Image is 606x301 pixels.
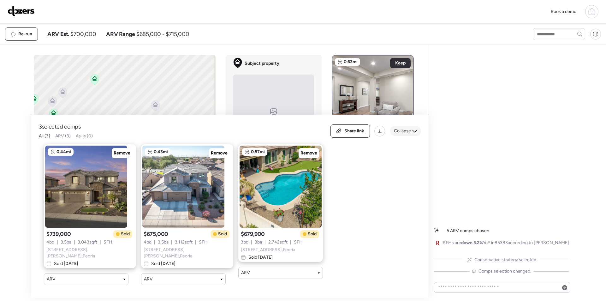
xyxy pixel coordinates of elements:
span: Remove [300,150,317,156]
span: 0.44mi [56,149,71,155]
span: [STREET_ADDRESS] , Peoria [241,247,295,253]
span: Sold [54,261,78,267]
span: ARV [144,276,153,282]
span: 3,043 sqft [78,239,97,245]
span: Sold [151,261,175,267]
span: Share link [344,128,364,134]
span: 3,112 sqft [175,239,193,245]
span: SFHs are YoY in 85383 according to [PERSON_NAME] [443,240,569,246]
span: $700,000 [70,30,96,38]
span: All (3) [39,133,50,139]
span: | [154,239,155,245]
span: | [195,239,196,245]
span: [DATE] [160,261,175,266]
img: Logo [8,6,35,16]
span: | [264,239,266,245]
span: As-is (0) [76,133,93,139]
span: ARV (3) [55,133,71,139]
span: Conservative strategy selected [474,257,536,263]
span: 3 bd [241,239,248,245]
span: $739,000 [46,230,71,238]
span: Book a demo [551,9,576,14]
span: | [57,239,58,245]
span: [DATE] [63,261,78,266]
span: Sold [121,231,130,237]
span: $685,000 - $715,000 [136,30,189,38]
span: ARV [47,276,56,282]
span: [STREET_ADDRESS][PERSON_NAME] , Peoria [144,247,231,259]
span: down 5.2% [461,240,483,245]
span: Subject property [245,60,279,67]
span: 3.5 ba [158,239,169,245]
span: [DATE] [257,255,273,260]
span: Collapse [394,128,411,134]
span: Sold [218,231,227,237]
span: [STREET_ADDRESS][PERSON_NAME] , Peoria [46,247,134,259]
span: | [100,239,101,245]
span: SFH [199,239,208,245]
span: | [290,239,291,245]
span: Remove [114,150,130,156]
span: $675,000 [144,230,168,238]
span: 3 ba [255,239,262,245]
span: | [251,239,252,245]
span: 0.57mi [251,149,265,155]
span: Sold [308,231,317,237]
span: Remove [211,150,228,156]
span: Keep [395,60,406,66]
span: 2,742 sqft [268,239,288,245]
span: SFH [104,239,112,245]
span: 3 selected comps [39,123,81,130]
span: No image [267,115,281,120]
span: | [74,239,75,245]
span: ARV Est. [47,30,69,38]
span: ARV Range [106,30,135,38]
span: 0.63mi [344,59,358,65]
span: Sold [248,254,273,261]
span: | [171,239,172,245]
span: SFH [294,239,303,245]
span: Comps selection changed. [478,268,531,274]
span: Re-run [18,31,32,37]
span: ARV [241,270,250,276]
span: 4 bd [46,239,54,245]
span: 3.5 ba [61,239,71,245]
p: 5 ARV comps chosen [447,228,489,234]
span: 4 bd [144,239,151,245]
span: $679,900 [241,230,265,238]
span: 0.43mi [154,149,168,155]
